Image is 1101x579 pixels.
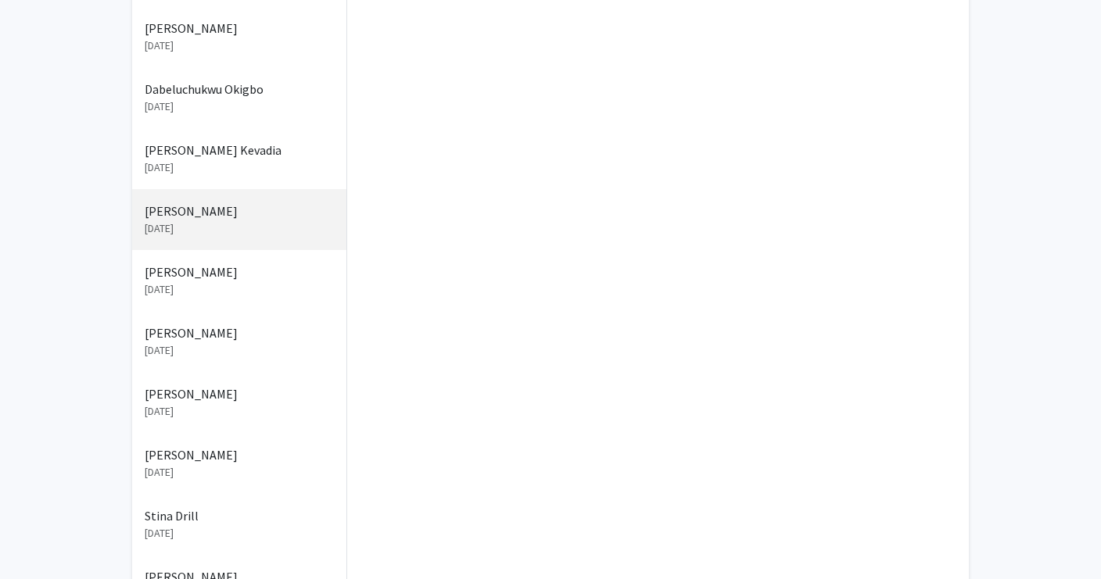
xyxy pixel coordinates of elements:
p: [DATE] [145,98,334,115]
p: [PERSON_NAME] [145,202,334,220]
p: [DATE] [145,38,334,54]
p: [DATE] [145,342,334,359]
p: [PERSON_NAME] [145,384,334,403]
iframe: Chat [12,509,66,567]
p: [PERSON_NAME] [145,323,334,342]
p: [PERSON_NAME] Kevadia [145,141,334,159]
p: [PERSON_NAME] [145,445,334,464]
p: [DATE] [145,220,334,237]
p: [DATE] [145,464,334,481]
p: [PERSON_NAME] [145,19,334,38]
p: [DATE] [145,525,334,541]
p: Stina Drill [145,506,334,525]
p: [DATE] [145,159,334,176]
p: Dabeluchukwu Okigbo [145,80,334,98]
p: [DATE] [145,281,334,298]
p: [DATE] [145,403,334,420]
p: [PERSON_NAME] [145,263,334,281]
